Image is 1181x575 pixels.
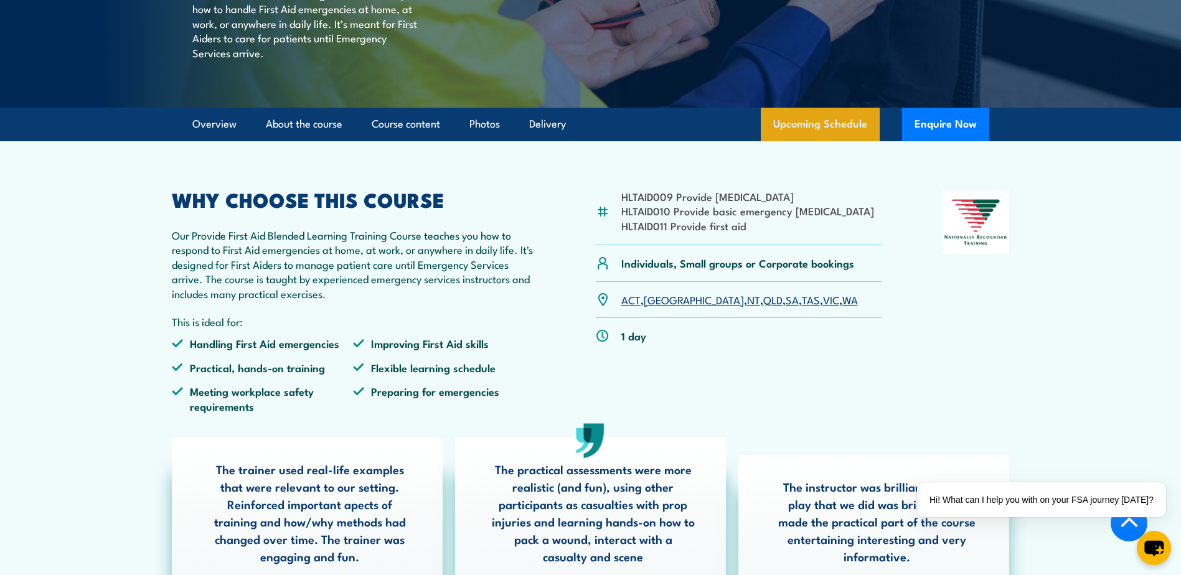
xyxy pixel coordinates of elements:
[172,360,354,375] li: Practical, hands-on training
[621,292,858,307] p: , , , , , , ,
[621,256,854,270] p: Individuals, Small groups or Corporate bookings
[802,292,820,307] a: TAS
[786,292,799,307] a: SA
[621,218,874,233] li: HLTAID011 Provide first aid
[917,482,1166,517] div: Hi! What can I help you with on your FSA journey [DATE]?
[621,189,874,203] li: HLTAID009 Provide [MEDICAL_DATA]
[172,384,354,413] li: Meeting workplace safety requirements
[943,190,1010,254] img: Nationally Recognised Training logo.
[353,336,535,350] li: Improving First Aid skills
[353,384,535,413] li: Preparing for emergencies
[172,314,535,329] p: This is ideal for:
[775,478,978,565] p: The instructor was brilliant the role play that we did was brilliant. He made the practical part ...
[902,108,989,141] button: Enquire Now
[266,108,342,141] a: About the course
[823,292,839,307] a: VIC
[469,108,500,141] a: Photos
[172,336,354,350] li: Handling First Aid emergencies
[353,360,535,375] li: Flexible learning schedule
[621,329,646,343] p: 1 day
[761,108,880,141] a: Upcoming Schedule
[621,203,874,218] li: HLTAID010 Provide basic emergency [MEDICAL_DATA]
[763,292,783,307] a: QLD
[209,460,412,565] p: The trainer used real-life examples that were relevant to our setting. Reinforced important apect...
[192,108,237,141] a: Overview
[492,460,695,565] p: The practical assessments were more realistic (and fun), using other participants as casualties w...
[842,292,858,307] a: WA
[529,108,566,141] a: Delivery
[1137,531,1171,565] button: chat-button
[172,190,535,208] h2: WHY CHOOSE THIS COURSE
[644,292,744,307] a: [GEOGRAPHIC_DATA]
[172,228,535,301] p: Our Provide First Aid Blended Learning Training Course teaches you how to respond to First Aid em...
[747,292,760,307] a: NT
[372,108,440,141] a: Course content
[621,292,641,307] a: ACT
